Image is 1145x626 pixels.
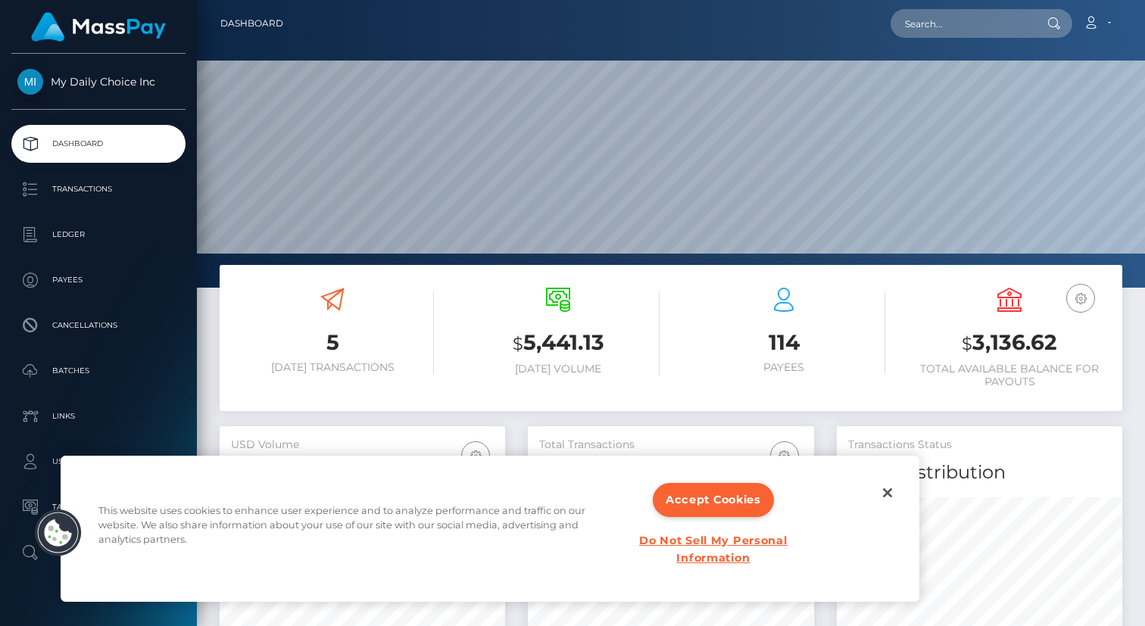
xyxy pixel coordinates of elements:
p: Taxes [17,496,179,519]
a: Cancellations [11,307,186,344]
button: Cookies [34,509,83,557]
p: Transactions [17,178,179,201]
p: Links [17,405,179,428]
button: Close [871,476,904,509]
div: This website uses cookies to enhance user experience and to analyze performance and traffic on ou... [98,503,610,555]
div: Cookie banner [61,456,919,602]
a: Links [11,397,186,435]
a: User Profile [11,443,186,481]
img: My Daily Choice Inc [17,69,43,95]
a: Transactions [11,170,186,208]
p: User Profile [17,450,179,473]
img: MassPay Logo [31,12,166,42]
a: Batches [11,352,186,390]
h3: 3,136.62 [908,328,1111,359]
button: Do Not Sell My Personal Information [627,525,799,575]
a: Ledger [11,216,186,254]
p: Dashboard [17,132,179,155]
small: $ [513,333,523,354]
a: Search [11,534,186,571]
h3: 5 [231,328,434,357]
button: Accept Cookies [653,483,774,517]
p: Ledger [17,223,179,246]
a: Payees [11,261,186,299]
h6: Total Available Balance for Payouts [908,363,1111,388]
small: $ [962,333,972,354]
a: Dashboard [220,8,283,39]
input: Search... [891,9,1033,38]
h3: 114 [682,328,885,357]
div: Privacy [61,456,919,602]
p: Batches [17,360,179,382]
h6: [DATE] Transactions [231,361,434,374]
h5: USD Volume [231,438,494,453]
a: Dashboard [11,125,186,163]
h3: 5,441.13 [457,328,660,359]
p: Search [17,541,179,564]
h4: Daily Distribution [848,459,1111,486]
a: Taxes [11,488,186,526]
p: Payees [17,269,179,291]
span: My Daily Choice Inc [11,75,186,89]
h5: Transactions Status [848,438,1111,453]
h5: Total Transactions [539,438,802,453]
p: Cancellations [17,314,179,337]
h6: [DATE] Volume [457,363,660,375]
h6: Payees [682,361,885,374]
